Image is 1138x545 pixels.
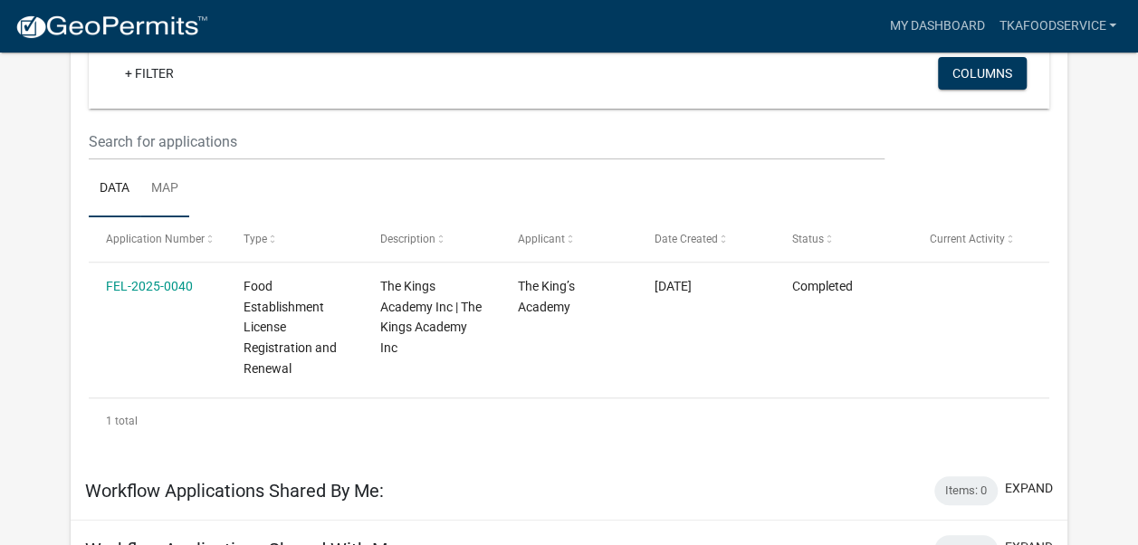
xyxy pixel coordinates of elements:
button: Columns [938,57,1027,90]
a: TKAfoodservice [991,9,1124,43]
datatable-header-cell: Type [225,217,363,261]
span: Date Created [655,233,718,245]
span: Status [792,233,824,245]
div: 1 total [89,398,1049,444]
div: collapse [71,10,1067,462]
a: Data [89,160,140,218]
h5: Workflow Applications Shared By Me: [85,480,384,502]
span: Food Establishment License Registration and Renewal [244,279,337,376]
input: Search for applications [89,123,885,160]
span: Current Activity [929,233,1004,245]
button: expand [1005,479,1053,498]
a: Map [140,160,189,218]
span: Application Number [106,233,205,245]
datatable-header-cell: Applicant [501,217,638,261]
span: The Kings Academy Inc | The Kings Academy Inc [380,279,482,355]
div: Items: 0 [934,476,998,505]
span: Applicant [518,233,565,245]
span: 03/31/2025 [655,279,692,293]
span: Completed [792,279,853,293]
datatable-header-cell: Current Activity [912,217,1049,261]
span: The King’s Academy [518,279,575,314]
a: + Filter [110,57,188,90]
span: Description [380,233,435,245]
datatable-header-cell: Application Number [89,217,226,261]
span: Type [244,233,267,245]
a: FEL-2025-0040 [106,279,193,293]
a: My Dashboard [882,9,991,43]
datatable-header-cell: Description [363,217,501,261]
datatable-header-cell: Date Created [637,217,775,261]
datatable-header-cell: Status [775,217,913,261]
